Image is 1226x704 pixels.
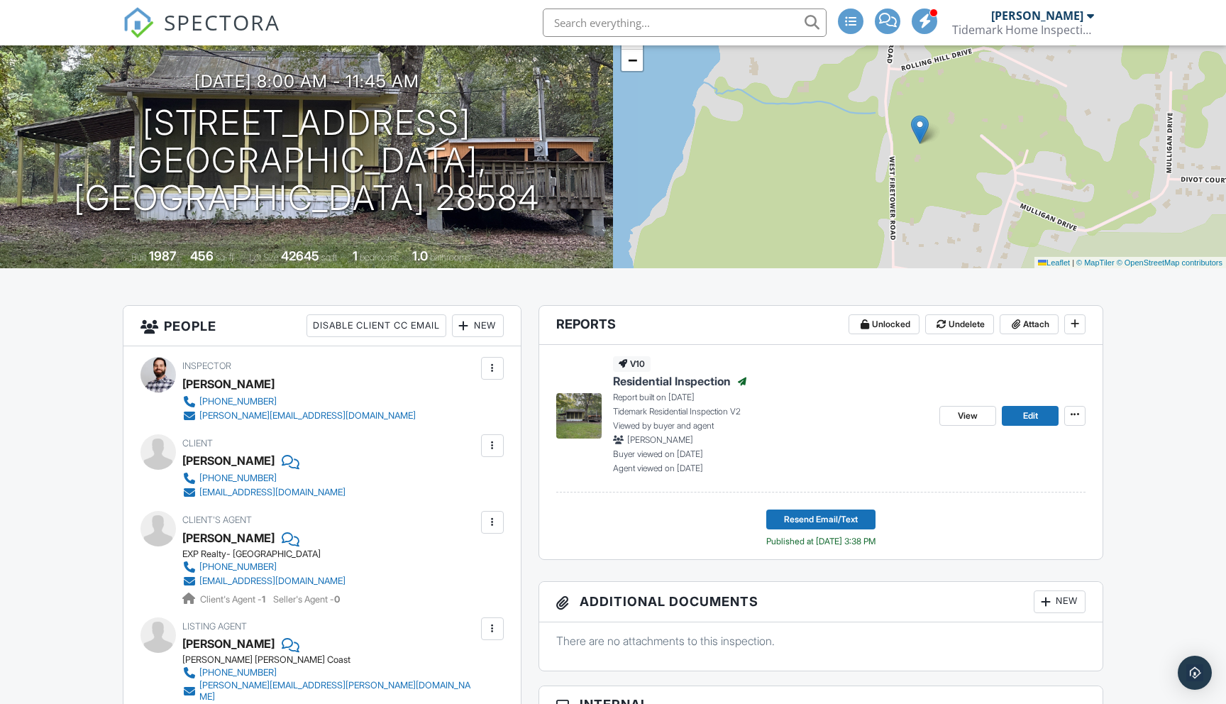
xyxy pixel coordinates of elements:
[190,248,214,263] div: 456
[182,621,247,632] span: Listing Agent
[182,361,231,371] span: Inspector
[1076,258,1115,267] a: © MapTiler
[182,680,477,703] a: [PERSON_NAME][EMAIL_ADDRESS][PERSON_NAME][DOMAIN_NAME]
[199,576,346,587] div: [EMAIL_ADDRESS][DOMAIN_NAME]
[182,373,275,395] div: [PERSON_NAME]
[952,23,1094,37] div: Tidemark Home Inspections
[249,252,279,263] span: Lot Size
[199,396,277,407] div: [PHONE_NUMBER]
[123,306,521,346] h3: People
[199,473,277,484] div: [PHONE_NUMBER]
[334,594,340,605] strong: 0
[1072,258,1074,267] span: |
[321,252,339,263] span: sq.ft.
[182,633,275,654] a: [PERSON_NAME]
[199,487,346,498] div: [EMAIL_ADDRESS][DOMAIN_NAME]
[182,471,346,485] a: [PHONE_NUMBER]
[123,7,154,38] img: The Best Home Inspection Software - Spectora
[991,9,1083,23] div: [PERSON_NAME]
[452,314,504,337] div: New
[281,248,319,263] div: 42645
[1178,656,1212,690] div: Open Intercom Messenger
[200,594,267,605] span: Client's Agent -
[182,574,346,588] a: [EMAIL_ADDRESS][DOMAIN_NAME]
[23,104,590,216] h1: [STREET_ADDRESS] [GEOGRAPHIC_DATA], [GEOGRAPHIC_DATA] 28584
[360,252,399,263] span: bedrooms
[182,549,357,560] div: EXP Realty- [GEOGRAPHIC_DATA]
[182,654,489,666] div: [PERSON_NAME] [PERSON_NAME] Coast
[182,409,416,423] a: [PERSON_NAME][EMAIL_ADDRESS][DOMAIN_NAME]
[1038,258,1070,267] a: Leaflet
[556,633,1086,649] p: There are no attachments to this inspection.
[216,252,236,263] span: sq. ft.
[539,582,1103,622] h3: Additional Documents
[123,19,280,49] a: SPECTORA
[199,561,277,573] div: [PHONE_NUMBER]
[182,395,416,409] a: [PHONE_NUMBER]
[149,248,177,263] div: 1987
[1117,258,1222,267] a: © OpenStreetMap contributors
[1034,590,1086,613] div: New
[430,252,470,263] span: bathrooms
[182,515,252,525] span: Client's Agent
[199,680,477,703] div: [PERSON_NAME][EMAIL_ADDRESS][PERSON_NAME][DOMAIN_NAME]
[182,560,346,574] a: [PHONE_NUMBER]
[543,9,827,37] input: Search everything...
[199,410,416,422] div: [PERSON_NAME][EMAIL_ADDRESS][DOMAIN_NAME]
[182,666,477,680] a: [PHONE_NUMBER]
[412,248,428,263] div: 1.0
[353,248,358,263] div: 1
[182,485,346,500] a: [EMAIL_ADDRESS][DOMAIN_NAME]
[131,252,147,263] span: Built
[622,50,643,71] a: Zoom out
[182,438,213,449] span: Client
[182,527,275,549] a: [PERSON_NAME]
[164,7,280,37] span: SPECTORA
[182,450,275,471] div: [PERSON_NAME]
[911,115,929,144] img: Marker
[262,594,265,605] strong: 1
[273,594,340,605] span: Seller's Agent -
[306,314,446,337] div: Disable Client CC Email
[628,51,637,69] span: −
[194,72,419,91] h3: [DATE] 8:00 am - 11:45 am
[199,667,277,678] div: [PHONE_NUMBER]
